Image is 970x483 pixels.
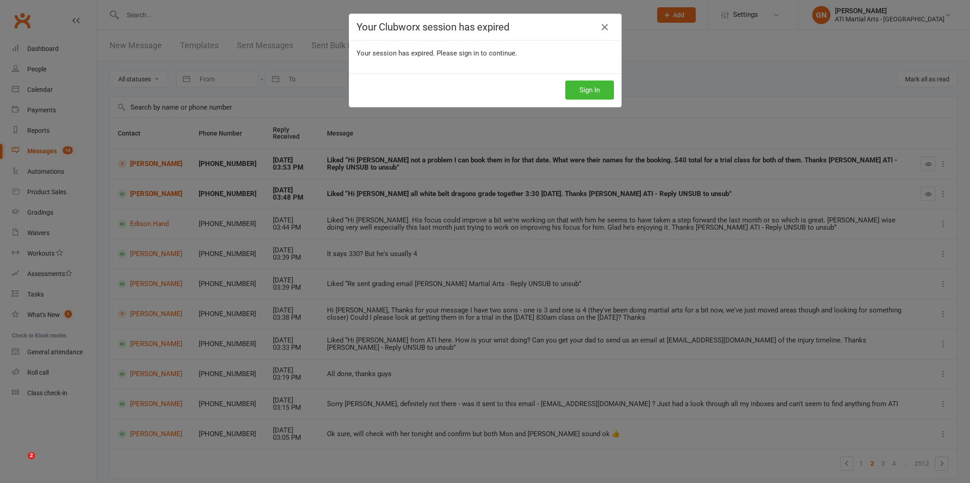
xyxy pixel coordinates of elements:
button: Sign In [565,80,614,100]
span: Your session has expired. Please sign in to continue. [357,49,517,57]
iframe: Intercom live chat [9,452,31,474]
h4: Your Clubworx session has expired [357,21,614,33]
a: Close [598,20,612,35]
span: 2 [28,452,35,459]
